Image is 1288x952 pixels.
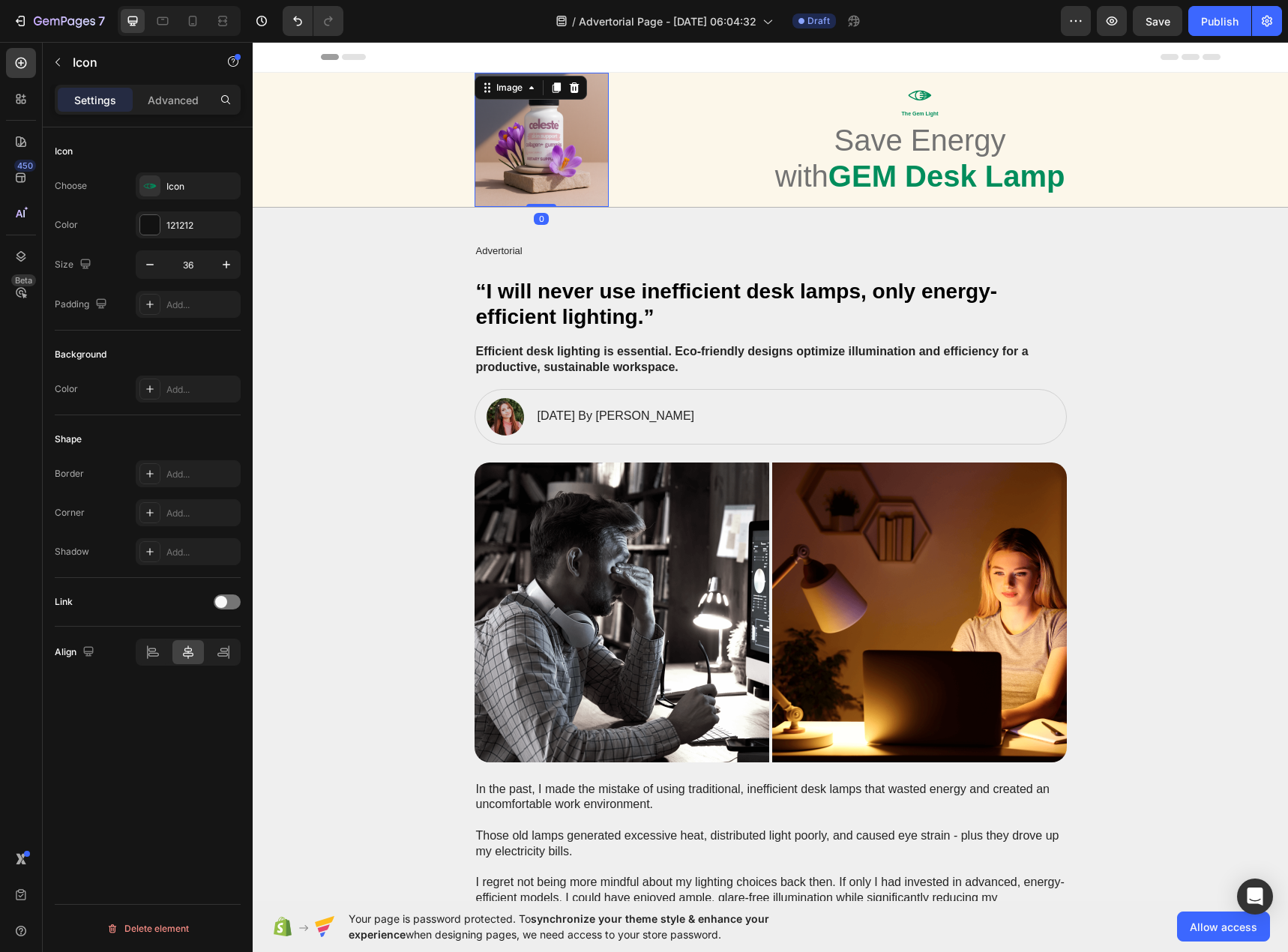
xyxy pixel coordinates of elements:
h1: Save Energy with [521,79,814,154]
div: Delete element [106,920,189,938]
p: Icon [73,53,200,71]
div: Add... [166,507,237,520]
iframe: Design area [253,42,1288,901]
div: Publish [1201,13,1239,29]
div: Shape [55,433,82,446]
div: 121212 [166,219,237,232]
h2: “I will never use inefficient desk lamps, only energy-efficient lighting.” [222,235,814,289]
button: Delete element [55,917,241,941]
div: Undo/Redo [283,6,343,36]
strong: GEM Desk Lamp [576,118,813,151]
div: Add... [166,298,237,312]
button: Save [1133,6,1182,36]
div: Add... [166,383,237,397]
span: / [572,13,576,29]
div: Padding [55,295,110,315]
div: 0 [281,171,296,183]
div: 450 [14,160,36,172]
p: The Gem Light [523,68,813,75]
div: Background [55,348,106,361]
div: Size [55,255,94,275]
p: Advertorial [223,203,813,216]
p: Advanced [148,92,199,108]
span: Draft [807,14,830,28]
span: synchronize your theme style & enhance your experience [349,912,769,941]
div: Icon [55,145,73,158]
p: Efficient desk lighting is essential. Eco-friendly designs optimize illumination and efficiency f... [223,302,813,334]
img: gempages_432750572815254551-b5e38e1a-ebe9-41e9-b90b-0eff5985874f.png [520,421,814,720]
div: Add... [166,468,237,481]
div: Beta [11,274,36,286]
div: Color [55,382,78,396]
span: Allow access [1190,919,1257,935]
div: Color [55,218,78,232]
button: 7 [6,6,112,36]
span: Advertorial Page - [DATE] 06:04:32 [579,13,756,29]
div: Add... [166,546,237,559]
button: Allow access [1177,912,1270,942]
p: In the past, I made the mistake of using traditional, inefficient desk lamps that wasted energy a... [223,740,813,927]
div: Icon [166,180,237,193]
p: 7 [98,12,105,30]
div: Link [55,595,73,609]
div: Corner [55,506,85,519]
img: gempages_432750572815254551-8c8cce72-a308-4360-ae07-5246660819fc.png [222,421,517,720]
button: Publish [1188,6,1251,36]
p: Settings [74,92,116,108]
div: Border [55,467,84,480]
div: Shadow [55,545,89,558]
img: gempages_432750572815254551-8d2257ed-66f6-49fd-b30e-0b54ba5554d2.png [234,356,271,394]
div: Align [55,642,97,663]
span: Your page is password protected. To when designing pages, we need access to your store password. [349,911,828,942]
div: Choose [55,179,87,193]
div: Open Intercom Messenger [1237,879,1273,915]
span: Save [1146,15,1170,28]
p: [DATE] By [PERSON_NAME] [285,367,442,382]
